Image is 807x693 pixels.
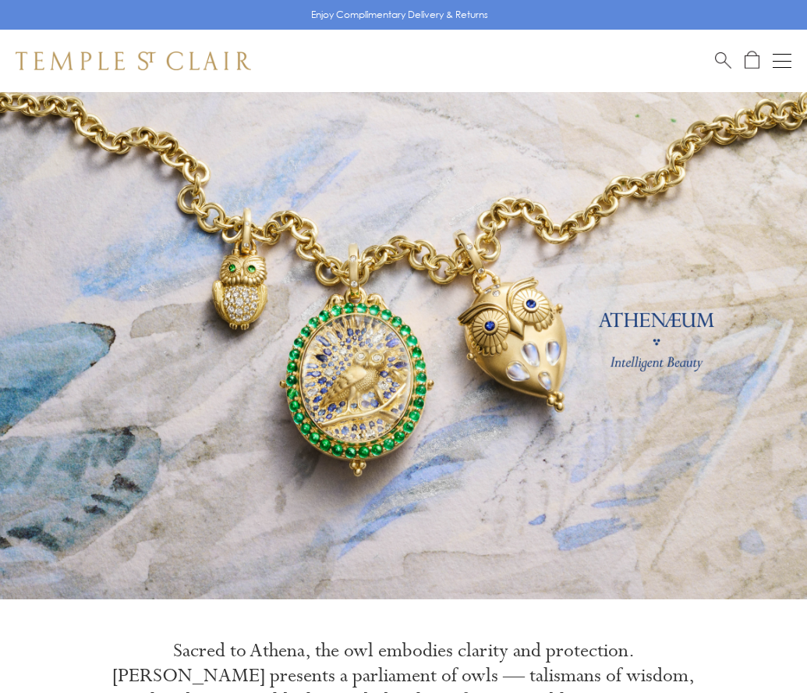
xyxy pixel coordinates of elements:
button: Open navigation [773,52,791,70]
a: Search [715,51,731,70]
img: Temple St. Clair [16,52,251,70]
p: Enjoy Complimentary Delivery & Returns [311,7,488,23]
a: Open Shopping Bag [745,51,759,70]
